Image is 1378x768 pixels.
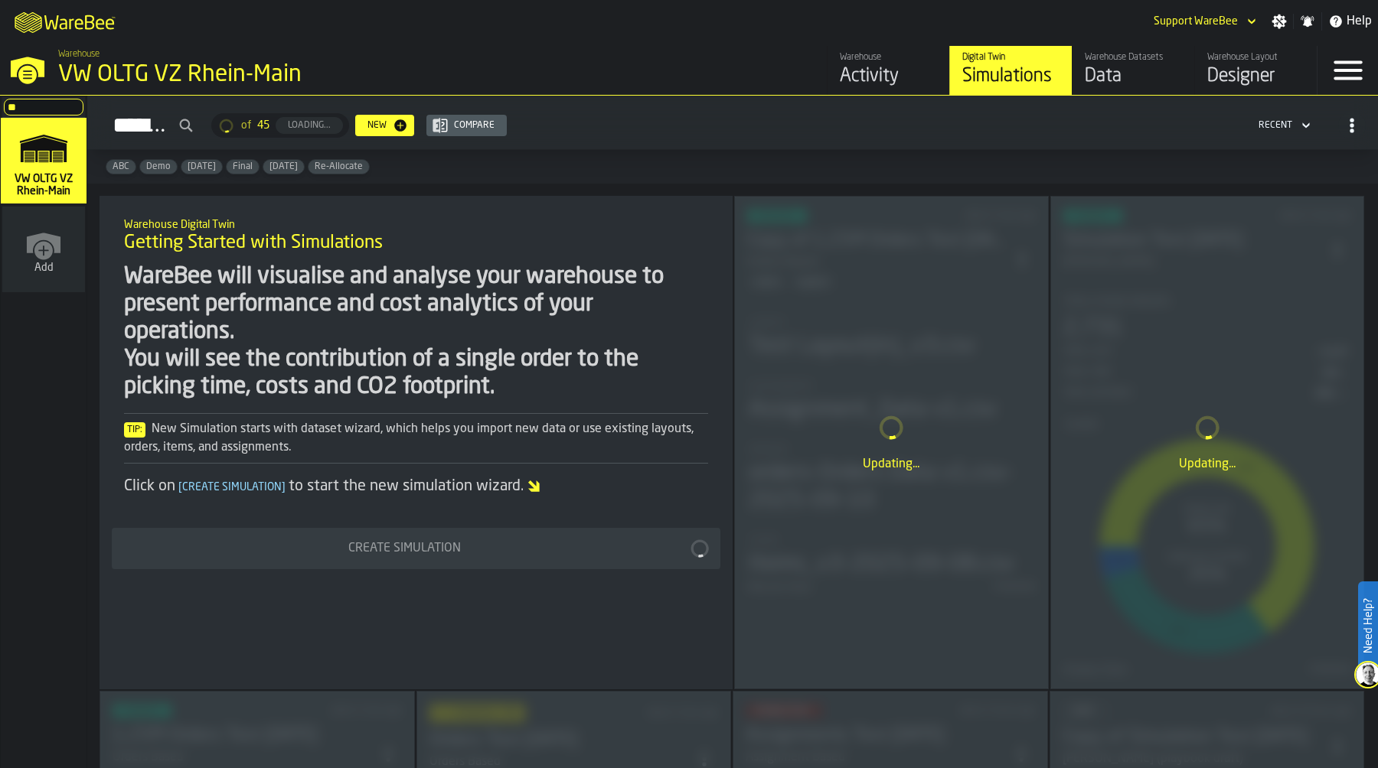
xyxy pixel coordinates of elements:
[1154,15,1238,28] div: DropdownMenuValue-Support WareBee
[58,49,100,60] span: Warehouse
[1347,12,1372,31] span: Help
[227,161,259,172] span: Final
[426,115,507,136] button: button-Compare
[241,119,251,132] span: of
[827,46,949,95] a: link-to-/wh/i/44979e6c-6f66-405e-9874-c1e29f02a54a/feed/
[1085,64,1182,89] div: Data
[100,196,733,689] div: ItemListCard-
[181,161,222,172] span: Feb/25
[178,482,182,493] span: [
[263,161,304,172] span: Jan/25
[309,161,369,172] span: Re-Allocate
[124,263,708,401] div: WareBee will visualise and analyse your warehouse to present performance and cost analytics of yo...
[34,262,54,274] span: Add
[1072,46,1194,95] a: link-to-/wh/i/44979e6c-6f66-405e-9874-c1e29f02a54a/data
[112,208,720,263] div: title-Getting Started with Simulations
[840,52,937,63] div: Warehouse
[962,64,1060,89] div: Simulations
[1259,120,1292,131] div: DropdownMenuValue-4
[1265,14,1293,29] label: button-toggle-Settings
[1148,12,1259,31] div: DropdownMenuValue-Support WareBee
[1085,52,1182,63] div: Warehouse Datasets
[1207,52,1305,63] div: Warehouse Layout
[1207,64,1305,89] div: Designer
[1063,455,1352,473] div: Updating...
[124,422,145,438] span: Tip:
[205,113,355,138] div: ButtonLoadMore-Loading...-Prev-First-Last
[962,52,1060,63] div: Digital Twin
[257,119,269,132] span: 45
[1294,14,1321,29] label: button-toggle-Notifications
[840,64,937,89] div: Activity
[87,96,1378,150] h2: button-Simulations
[1322,12,1378,31] label: button-toggle-Help
[124,216,708,231] h2: Sub Title
[361,120,393,131] div: New
[1050,196,1365,689] div: ItemListCard-DashboardItemContainer
[124,231,383,255] span: Getting Started with Simulations
[448,120,501,131] div: Compare
[124,420,708,457] div: New Simulation starts with dataset wizard, which helps you import new data or use existing layout...
[1252,116,1314,135] div: DropdownMenuValue-4
[1,118,87,207] a: link-to-/wh/i/44979e6c-6f66-405e-9874-c1e29f02a54a/simulations
[140,161,177,172] span: Demo
[112,528,720,569] button: button-Create Simulation
[1194,46,1317,95] a: link-to-/wh/i/44979e6c-6f66-405e-9874-c1e29f02a54a/designer
[747,455,1036,473] div: Updating...
[58,61,472,89] div: VW OLTG VZ Rhein-Main
[282,482,286,493] span: ]
[1360,583,1376,669] label: Need Help?
[2,207,85,295] a: link-to-/wh/new
[124,476,708,497] div: Click on to start the new simulation wizard.
[121,539,688,558] div: Create Simulation
[355,115,414,136] button: button-New
[1318,46,1378,95] label: button-toggle-Menu
[282,120,337,131] div: Loading...
[175,482,289,493] span: Create Simulation
[106,161,136,172] span: ABC
[276,117,343,134] button: button-Loading...
[7,173,80,197] span: VW OLTG VZ Rhein-Main
[949,46,1072,95] a: link-to-/wh/i/44979e6c-6f66-405e-9874-c1e29f02a54a/simulations
[734,196,1049,689] div: ItemListCard-DashboardItemContainer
